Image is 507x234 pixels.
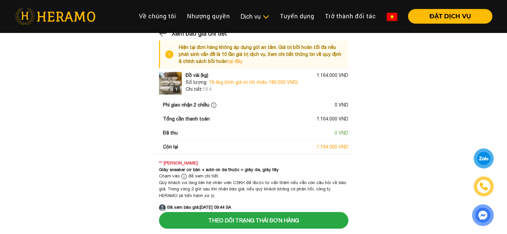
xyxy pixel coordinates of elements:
img: back [159,28,168,38]
div: 1.164.000 VND [317,143,348,150]
img: subToggleIcon [262,14,269,20]
img: info [165,44,179,65]
img: phone-icon [479,182,488,191]
div: Quý khách vui lòng liên hệ nhân viên CSKH để được tư vấn thêm nếu vẫn còn câu hỏi về báo giá. Tro... [159,179,348,199]
a: tại đây [227,59,242,64]
div: 1 [173,86,180,93]
a: Về chúng tôi [134,9,182,23]
span: 19.4 [203,87,212,92]
a: Nhượng quyền [182,9,235,23]
div: 1.164.000 VND [317,72,348,79]
a: phone-icon [475,177,493,195]
div: Còn lại [163,143,178,150]
span: Chi tiết: [186,87,203,92]
img: info [211,103,216,108]
div: Dịch vụ [241,12,269,21]
span: Hiện tại đơn hàng không áp dụng gói an tâm. Giá trị bồi hoàn tối đa nếu phát sinh vấn đề là 10 lầ... [179,45,341,64]
div: Đồ vải (kg) [186,72,208,79]
a: Trở thành đối tác [320,9,381,23]
div: Tổng cần thanh toán [163,116,210,122]
div: 0 VND [335,102,348,109]
img: account [159,204,166,211]
img: vn-flag.png [387,13,397,21]
img: logo [159,72,182,95]
span: 19.4kg (tính giá trị tối thiểu 180.000 VND) [209,79,298,86]
h3: Xem báo giá chi tiết [172,25,227,42]
div: 0 VND [335,129,348,136]
img: heramo-logo.png [15,8,95,25]
a: ĐẶT DỊCH VỤ [403,13,492,19]
strong: Đã xem báo giá: [DATE] 09:44 SA [167,205,231,210]
div: 1.164.000 VND [317,116,348,122]
strong: Giày sneaker cơ bản + add-on da thuộc = giày da, giày tây [159,167,279,172]
strong: ** [PERSON_NAME]: [159,160,199,165]
div: Phí giao nhận 2 chiều [163,102,218,109]
div: Đã thu [163,129,178,136]
div: Chạm vào để xem chi tiết. [159,173,348,179]
img: info [181,174,187,179]
button: Theo dõi trạng thái đơn hàng [159,212,348,229]
a: Tuyển dụng [275,9,320,23]
span: Số lượng: [186,79,207,86]
button: ĐẶT DỊCH VỤ [408,9,492,24]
